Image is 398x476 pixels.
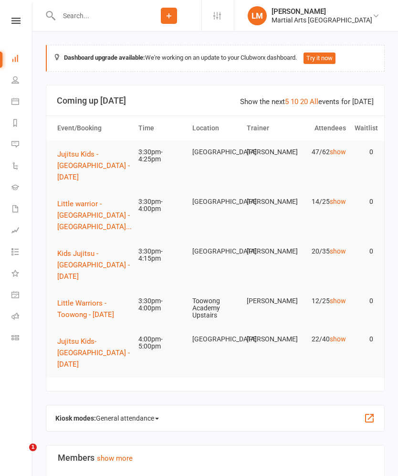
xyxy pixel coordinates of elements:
[188,190,242,213] td: [GEOGRAPHIC_DATA]
[11,70,33,92] a: People
[242,240,296,263] td: [PERSON_NAME]
[29,444,37,451] span: 1
[242,116,296,140] th: Trainer
[330,335,346,343] a: show
[350,116,377,140] th: Waitlist
[10,444,32,466] iframe: Intercom live chat
[350,141,377,163] td: 0
[57,198,138,233] button: Little warrior - [GEOGRAPHIC_DATA] - [GEOGRAPHIC_DATA]...
[57,96,374,106] h3: Coming up [DATE]
[57,249,130,281] span: Kids Jujitsu - [GEOGRAPHIC_DATA] - [DATE]
[11,92,33,113] a: Calendar
[57,337,130,369] span: Jujitsu Kids- [GEOGRAPHIC_DATA] - [DATE]
[188,116,242,140] th: Location
[350,328,377,350] td: 0
[11,264,33,285] a: What's New
[296,328,350,350] td: 22/40
[350,190,377,213] td: 0
[296,116,350,140] th: Attendees
[296,190,350,213] td: 14/25
[272,16,372,24] div: Martial Arts [GEOGRAPHIC_DATA]
[58,453,373,463] h3: Members
[242,290,296,312] td: [PERSON_NAME]
[310,97,318,106] a: All
[330,198,346,205] a: show
[330,247,346,255] a: show
[272,7,372,16] div: [PERSON_NAME]
[188,290,242,327] td: Toowong Academy Upstairs
[242,190,296,213] td: [PERSON_NAME]
[53,116,134,140] th: Event/Booking
[11,285,33,307] a: General attendance kiosk mode
[296,240,350,263] td: 20/35
[134,141,188,171] td: 3:30pm-4:25pm
[330,148,346,156] a: show
[240,96,374,107] div: Show the next events for [DATE]
[56,9,136,22] input: Search...
[134,290,188,320] td: 3:30pm-4:00pm
[11,307,33,328] a: Roll call kiosk mode
[64,54,145,61] strong: Dashboard upgrade available:
[11,328,33,349] a: Class kiosk mode
[300,97,308,106] a: 20
[350,290,377,312] td: 0
[55,414,96,422] strong: Kiosk modes:
[248,6,267,25] div: LM
[96,411,159,426] span: General attendance
[350,240,377,263] td: 0
[11,221,33,242] a: Assessments
[330,297,346,305] a: show
[188,141,242,163] td: [GEOGRAPHIC_DATA]
[296,141,350,163] td: 47/62
[57,248,133,282] button: Kids Jujitsu - [GEOGRAPHIC_DATA] - [DATE]
[188,240,242,263] td: [GEOGRAPHIC_DATA]
[11,49,33,70] a: Dashboard
[285,97,289,106] a: 5
[57,336,133,370] button: Jujitsu Kids- [GEOGRAPHIC_DATA] - [DATE]
[57,299,114,319] span: Little Warriors - Toowong - [DATE]
[57,148,133,183] button: Jujitsu Kids - [GEOGRAPHIC_DATA] - [DATE]
[242,141,296,163] td: [PERSON_NAME]
[46,45,385,72] div: We're working on an update to your Clubworx dashboard.
[134,328,188,358] td: 4:00pm-5:00pm
[57,200,132,231] span: Little warrior - [GEOGRAPHIC_DATA] - [GEOGRAPHIC_DATA]...
[134,190,188,221] td: 3:30pm-4:00pm
[296,290,350,312] td: 12/25
[97,454,133,463] a: show more
[11,113,33,135] a: Reports
[242,328,296,350] td: [PERSON_NAME]
[304,53,335,64] button: Try it now
[57,297,130,320] button: Little Warriors - Toowong - [DATE]
[57,150,130,181] span: Jujitsu Kids - [GEOGRAPHIC_DATA] - [DATE]
[134,240,188,270] td: 3:30pm-4:15pm
[291,97,298,106] a: 10
[134,116,188,140] th: Time
[188,328,242,350] td: [GEOGRAPHIC_DATA]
